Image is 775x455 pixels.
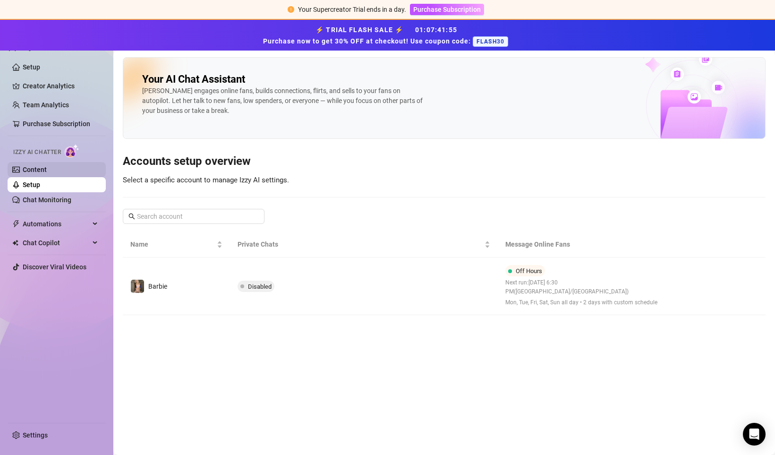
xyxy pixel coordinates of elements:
span: thunderbolt [12,220,20,228]
img: Barbie [131,280,144,293]
img: AI Chatter [65,144,79,158]
a: Setup [23,181,40,189]
th: Name [123,232,230,258]
span: FLASH30 [473,36,508,47]
span: Mon, Tue, Fri, Sat, Sun all day • 2 days with custom schedule [505,298,669,307]
span: Select a specific account to manage Izzy AI settings. [123,176,289,184]
th: Message Online Fans [498,232,676,258]
button: Purchase Subscription [410,4,484,15]
span: Izzy AI Chatter [13,148,61,157]
strong: ⚡ TRIAL FLASH SALE ⚡ [263,26,512,45]
a: Settings [23,431,48,439]
a: Discover Viral Videos [23,263,86,271]
span: Name [130,239,215,249]
img: Chat Copilot [12,240,18,246]
th: Private Chats [230,232,498,258]
span: 01 : 07 : 41 : 55 [415,26,457,34]
strong: Purchase now to get 30% OFF at checkout! Use coupon code: [263,37,473,45]
h2: Your AI Chat Assistant [142,73,245,86]
span: search [128,213,135,220]
a: Purchase Subscription [410,6,484,13]
span: Purchase Subscription [413,6,481,13]
span: Disabled [248,283,272,290]
a: Team Analytics [23,101,69,109]
a: Creator Analytics [23,78,98,94]
span: Barbie [148,283,167,290]
div: Open Intercom Messenger [743,423,766,446]
span: exclamation-circle [288,6,294,13]
a: Content [23,166,47,173]
a: Purchase Subscription [23,120,90,128]
span: Next run: [DATE] 6:30 PM ( [GEOGRAPHIC_DATA]/[GEOGRAPHIC_DATA] ) [505,278,669,296]
span: Off Hours [516,267,542,275]
a: Setup [23,63,40,71]
span: Your Supercreator Trial ends in a day. [298,6,406,13]
input: Search account [137,211,251,222]
span: Private Chats [238,239,483,249]
a: Chat Monitoring [23,196,71,204]
h3: Accounts setup overview [123,154,766,169]
div: [PERSON_NAME] engages online fans, builds connections, flirts, and sells to your fans on autopilo... [142,86,426,116]
span: Automations [23,216,90,232]
img: ai-chatter-content-library-cLFOSyPT.png [619,42,765,138]
span: Chat Copilot [23,235,90,250]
